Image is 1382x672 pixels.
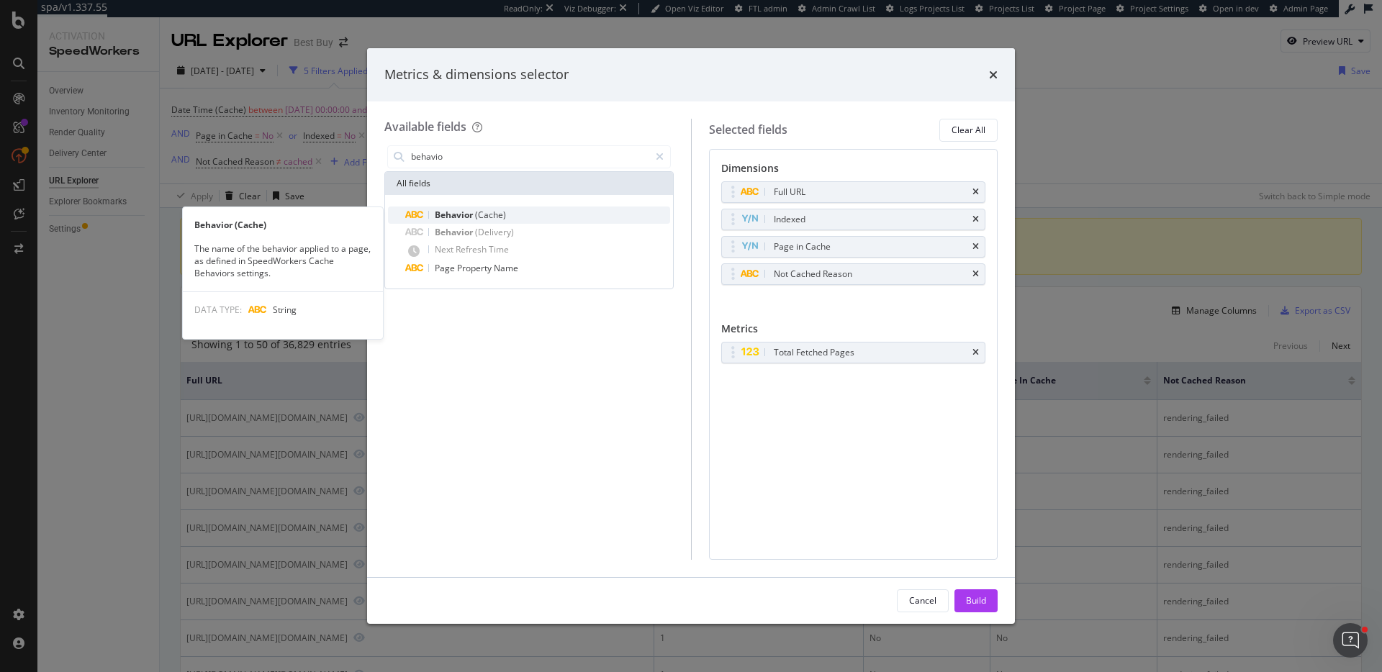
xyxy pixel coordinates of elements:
span: (Cache) [475,209,506,221]
div: The name of the behavior applied to a page, as defined in SpeedWorkers Cache Behaviors settings. [183,242,383,279]
div: Build [966,594,986,607]
div: Metrics [721,322,986,342]
span: Time [489,243,509,255]
div: Full URL [774,185,805,199]
iframe: Intercom live chat [1333,623,1368,658]
span: Behavior [435,209,475,221]
span: Behavior [435,226,475,238]
span: Page [435,262,457,274]
div: Not Cached Reason [774,267,852,281]
div: times [972,348,979,357]
div: Indexed [774,212,805,227]
div: Available fields [384,119,466,135]
div: Total Fetched Pages [774,345,854,360]
span: Next [435,243,456,255]
div: Clear All [952,124,985,136]
div: Page in Cache [774,240,831,254]
div: Metrics & dimensions selector [384,65,569,84]
div: Behavior (Cache) [183,219,383,231]
div: Not Cached Reasontimes [721,263,986,285]
div: modal [367,48,1015,624]
span: Property [457,262,494,274]
div: Full URLtimes [721,181,986,203]
span: Name [494,262,518,274]
span: Refresh [456,243,489,255]
div: Total Fetched Pagestimes [721,342,986,363]
div: times [972,188,979,196]
span: (Delivery) [475,226,514,238]
div: Selected fields [709,122,787,138]
button: Clear All [939,119,998,142]
button: Cancel [897,589,949,612]
div: Page in Cachetimes [721,236,986,258]
div: All fields [385,172,673,195]
div: times [989,65,998,84]
div: times [972,215,979,224]
input: Search by field name [410,146,649,168]
div: times [972,270,979,278]
button: Build [954,589,998,612]
div: times [972,242,979,251]
div: Indexedtimes [721,209,986,230]
div: Cancel [909,594,936,607]
div: Dimensions [721,161,986,181]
